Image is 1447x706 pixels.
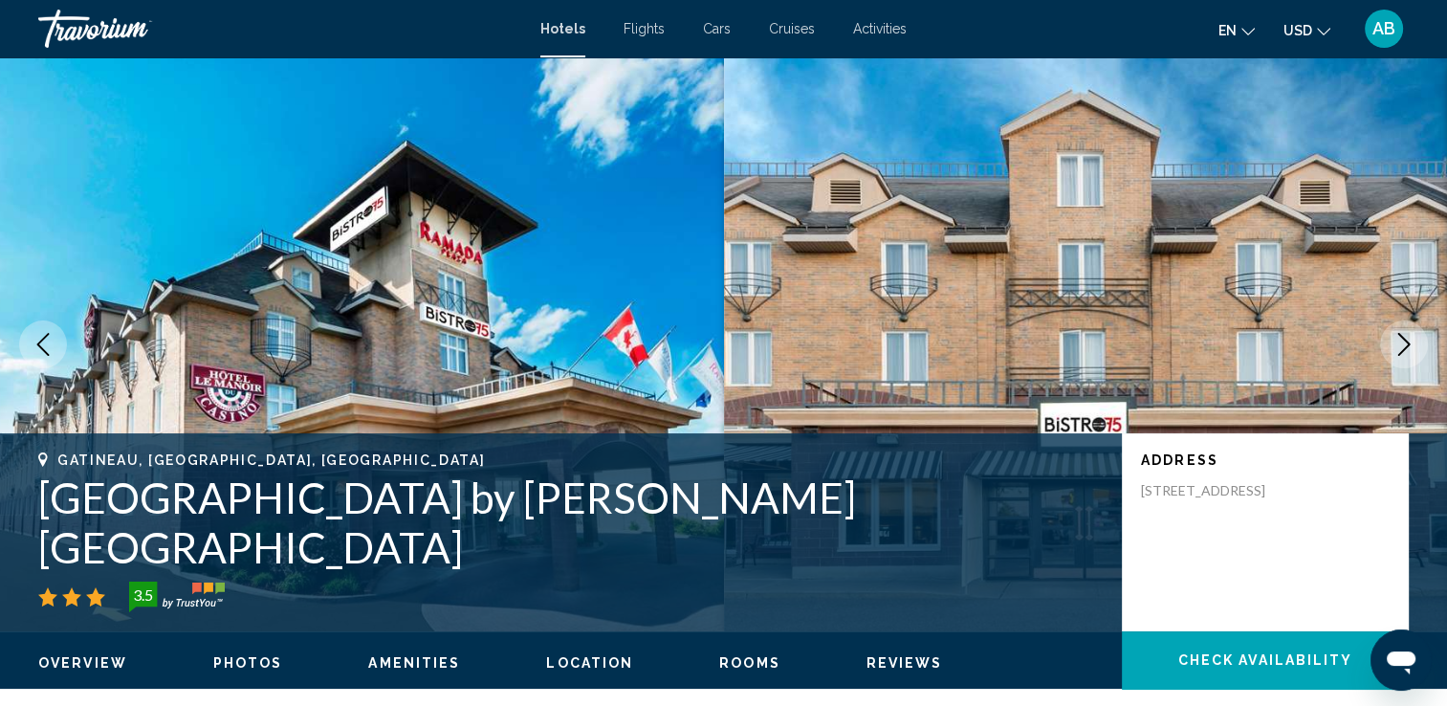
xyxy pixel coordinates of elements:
span: Reviews [866,655,943,671]
span: Location [546,655,633,671]
span: Check Availability [1178,653,1353,669]
span: Overview [38,655,127,671]
button: Rooms [719,654,780,672]
a: Flights [624,21,665,36]
p: Address [1141,452,1390,468]
button: User Menu [1359,9,1409,49]
button: Check Availability [1122,631,1409,689]
span: Gatineau, [GEOGRAPHIC_DATA], [GEOGRAPHIC_DATA] [57,452,485,468]
button: Location [546,654,633,672]
span: en [1218,23,1237,38]
a: Cars [703,21,731,36]
h1: [GEOGRAPHIC_DATA] by [PERSON_NAME] [GEOGRAPHIC_DATA] [38,473,1103,572]
button: Change language [1218,16,1255,44]
a: Activities [853,21,907,36]
a: Travorium [38,10,521,48]
div: 3.5 [123,584,162,607]
span: AB [1372,19,1395,38]
button: Previous image [19,320,67,368]
span: USD [1283,23,1312,38]
img: trustyou-badge-hor.svg [129,582,225,612]
p: [STREET_ADDRESS] [1141,482,1294,499]
span: Amenities [368,655,460,671]
button: Next image [1380,320,1428,368]
button: Photos [213,654,283,672]
a: Cruises [769,21,815,36]
button: Overview [38,654,127,672]
button: Change currency [1283,16,1330,44]
iframe: Button to launch messaging window [1370,629,1432,691]
a: Hotels [540,21,585,36]
span: Photos [213,655,283,671]
button: Reviews [866,654,943,672]
button: Amenities [368,654,460,672]
span: Rooms [719,655,780,671]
